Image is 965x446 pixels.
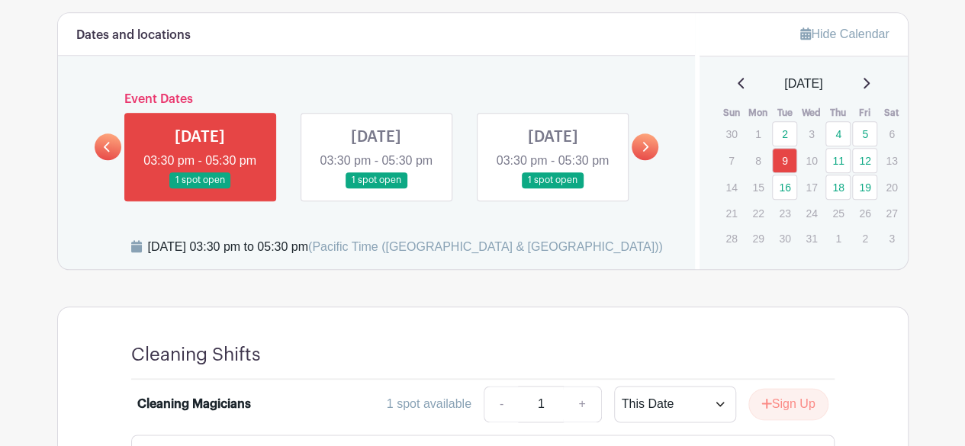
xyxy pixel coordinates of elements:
p: 20 [879,175,904,199]
a: 5 [852,121,877,146]
p: 15 [745,175,770,199]
p: 3 [799,122,824,146]
p: 27 [879,201,904,225]
h4: Cleaning Shifts [131,344,261,366]
p: 23 [772,201,797,225]
th: Sat [878,105,905,120]
p: 13 [879,149,904,172]
p: 30 [719,122,744,146]
a: 11 [825,148,851,173]
p: 29 [745,226,770,250]
p: 21 [719,201,744,225]
h6: Dates and locations [76,28,191,43]
p: 31 [799,226,824,250]
a: 16 [772,175,797,200]
p: 1 [745,122,770,146]
th: Tue [771,105,798,120]
a: 12 [852,148,877,173]
a: + [563,386,601,422]
a: 4 [825,121,851,146]
p: 2 [852,226,877,250]
p: 7 [719,149,744,172]
th: Sun [718,105,745,120]
div: [DATE] 03:30 pm to 05:30 pm [148,238,663,256]
a: 19 [852,175,877,200]
div: 1 spot available [387,395,471,413]
p: 14 [719,175,744,199]
p: 24 [799,201,824,225]
span: [DATE] [784,75,822,93]
p: 10 [799,149,824,172]
span: (Pacific Time ([GEOGRAPHIC_DATA] & [GEOGRAPHIC_DATA])) [308,240,663,253]
p: 25 [825,201,851,225]
th: Mon [745,105,771,120]
p: 1 [825,226,851,250]
a: - [484,386,519,422]
th: Fri [851,105,878,120]
th: Thu [825,105,851,120]
a: 18 [825,175,851,200]
p: 17 [799,175,824,199]
p: 8 [745,149,770,172]
p: 28 [719,226,744,250]
a: Hide Calendar [800,27,889,40]
div: Cleaning Magicians [137,395,251,413]
p: 22 [745,201,770,225]
p: 3 [879,226,904,250]
a: 9 [772,148,797,173]
button: Sign Up [748,388,828,420]
th: Wed [798,105,825,120]
p: 26 [852,201,877,225]
p: 6 [879,122,904,146]
a: 2 [772,121,797,146]
p: 30 [772,226,797,250]
h6: Event Dates [121,92,632,107]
